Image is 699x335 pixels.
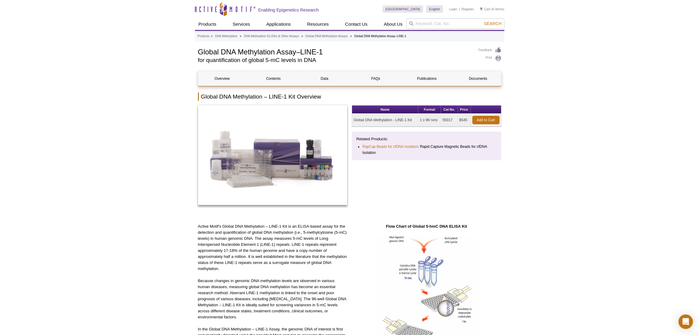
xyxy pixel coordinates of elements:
[479,55,501,62] a: Print
[305,34,348,39] a: Global DNA Methylation Assays
[211,34,213,38] li: »
[215,34,237,39] a: DNA Methylation
[480,7,483,10] img: Your Cart
[198,93,501,101] h2: Global DNA Methylation – LINE-1 Kit Overview
[459,5,460,13] li: |
[362,144,491,156] li: : Rapid Capture Magnetic Beads for cfDNA Isolation
[458,106,471,114] th: Price
[352,114,418,127] td: Global DNA Methylation - LINE-1 Kit
[418,106,441,114] th: Format
[482,21,503,26] button: Search
[258,7,319,13] h2: Enabling Epigenetics Research
[229,18,254,30] a: Services
[301,34,303,38] li: »
[406,18,504,29] input: Keyword, Cat. No.
[198,47,473,56] h1: Global DNA Methylation Assay–LINE-1
[198,223,348,272] p: Active Motif's Global DNA Methylation – LINE-1 Kit is an ELISA-based assay for the detection and ...
[386,224,467,229] strong: Flow Chart of Global 5-hmC DNA ELISA Kit
[300,71,348,86] a: Data
[480,5,504,13] li: (0 items)
[441,106,458,114] th: Cat No.
[480,7,490,11] a: Cart
[198,105,348,207] a: Global DNA Methylation Assay–LINE-1 Kit
[354,34,406,38] li: Global DNA Methylation Assay–LINE-1
[380,18,406,30] a: About Us
[350,34,352,38] li: »
[249,71,297,86] a: Contents
[461,7,474,11] a: Register
[198,71,246,86] a: Overview
[195,18,220,30] a: Products
[441,114,458,127] td: 55017
[484,21,501,26] span: Search
[418,114,441,127] td: 1 x 96 rxns
[303,18,332,30] a: Resources
[449,7,457,11] a: Login
[198,57,473,63] h2: for quantification of global 5-mC levels in DNA
[362,144,418,150] a: RapCap Beads for cfDNA Isolation
[472,116,500,124] a: Add to Cart
[458,114,471,127] td: $545
[352,106,418,114] th: Name
[351,71,400,86] a: FAQs
[403,71,451,86] a: Publications
[678,314,693,329] div: Open Intercom Messenger
[244,34,299,39] a: DNA Methylation ELISAs & Other Assays
[356,136,497,142] p: Related Products:
[198,278,348,320] p: Because changes in genomic DNA methylation levels are observed in various human diseases, measuri...
[198,105,348,205] img: Global DNA Methylation Assay–LINE-1 Kit
[454,71,502,86] a: Documents
[263,18,294,30] a: Applications
[383,5,423,13] a: [GEOGRAPHIC_DATA]
[240,34,242,38] li: »
[426,5,443,13] a: English
[198,34,209,39] a: Products
[479,47,501,54] a: Feedback
[341,18,371,30] a: Contact Us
